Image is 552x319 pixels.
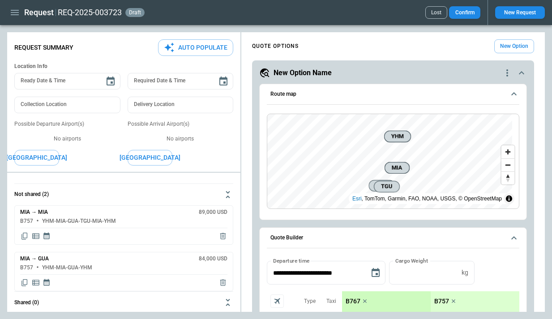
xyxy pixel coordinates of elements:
[259,68,527,78] button: New Option Namequote-option-actions
[128,120,234,128] p: Possible Arrival Airport(s)
[102,72,120,90] button: Choose date
[449,6,480,19] button: Confirm
[31,278,40,287] span: Display detailed quote content
[14,184,233,205] button: Not shared (2)
[326,298,336,305] p: Taxi
[352,194,502,203] div: , TomTom, Garmin, FAO, NOAA, USGS, © OpenStreetMap
[158,39,233,56] button: Auto Populate
[20,232,29,241] span: Copy quote content
[42,218,116,224] h6: YHM-MIA-GUA-TGU-MIA-YHM
[14,44,73,51] p: Request Summary
[14,205,233,291] div: Not shared (2)
[31,232,40,241] span: Display detailed quote content
[389,163,406,172] span: MIA
[434,298,449,305] p: B757
[270,91,296,97] h6: Route map
[501,158,514,171] button: Zoom out
[502,68,513,78] div: quote-option-actions
[252,44,299,48] h4: QUOTE OPTIONS
[128,135,234,143] p: No airports
[58,7,122,18] h2: REQ-2025-003723
[20,278,29,287] span: Copy quote content
[346,298,360,305] p: B767
[199,209,227,215] h6: 89,000 USD
[20,256,49,262] h6: MIA → GUA
[14,135,120,143] p: No airports
[14,191,49,197] h6: Not shared (2)
[218,278,227,287] span: Delete quote
[373,181,391,190] span: GUA
[495,6,545,19] button: New Request
[504,193,514,204] summary: Toggle attribution
[214,72,232,90] button: Choose date
[270,294,284,308] span: Aircraft selection
[43,232,51,241] span: Display quote schedule
[128,150,172,166] button: [GEOGRAPHIC_DATA]
[425,6,447,19] button: Lost
[267,114,519,209] div: Route map
[218,232,227,241] span: Delete quote
[43,278,51,287] span: Display quote schedule
[378,182,396,191] span: TGU
[273,257,310,264] label: Departure time
[24,7,54,18] h1: Request
[20,218,33,224] h6: B757
[20,265,33,271] h6: B757
[14,150,59,166] button: [GEOGRAPHIC_DATA]
[267,228,519,248] button: Quote Builder
[14,63,233,70] h6: Location Info
[270,235,303,241] h6: Quote Builder
[352,196,362,202] a: Esri
[20,209,48,215] h6: MIA → MIA
[267,114,512,209] canvas: Map
[42,265,92,271] h6: YHM-MIA-GUA-YHM
[274,68,332,78] h5: New Option Name
[501,171,514,184] button: Reset bearing to north
[14,300,39,306] h6: Shared (0)
[127,9,143,16] span: draft
[267,84,519,105] button: Route map
[494,39,534,53] button: New Option
[14,120,120,128] p: Possible Departure Airport(s)
[462,269,468,276] p: kg
[14,292,233,313] button: Shared (0)
[501,145,514,158] button: Zoom in
[199,256,227,262] h6: 84,000 USD
[395,257,428,264] label: Cargo Weight
[367,264,385,282] button: Choose date, selected date is Sep 8, 2025
[388,132,407,141] span: YHM
[304,298,316,305] p: Type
